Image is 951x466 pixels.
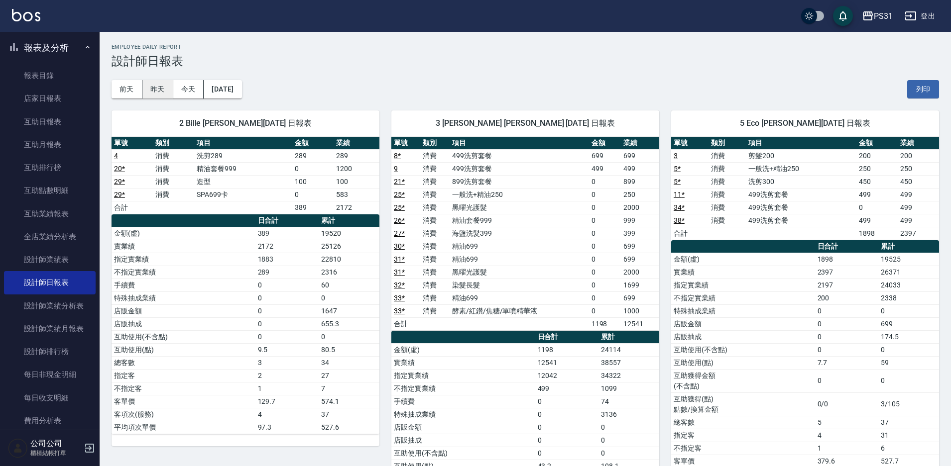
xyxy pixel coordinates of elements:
td: 499洗剪套餐 [450,149,589,162]
button: PS31 [858,6,897,26]
td: 1000 [621,304,659,317]
td: 消費 [153,188,194,201]
td: 499 [856,214,898,227]
td: 1198 [535,343,598,356]
td: SPA699卡 [194,188,292,201]
td: 200 [856,149,898,162]
span: 3 [PERSON_NAME] [PERSON_NAME] [DATE] 日報表 [403,118,647,128]
td: 699 [621,240,659,253]
a: 3 [674,152,678,160]
td: 2000 [621,201,659,214]
td: 黑曜光護髮 [450,266,589,279]
td: 1198 [589,317,621,330]
td: 97.3 [255,421,319,434]
td: 1 [815,442,878,455]
td: 精油套餐999 [450,214,589,227]
td: 0 [535,434,598,447]
td: 平均項次單價 [112,421,255,434]
td: 250 [856,162,898,175]
td: 1898 [815,253,878,266]
a: 設計師業績分析表 [4,294,96,317]
td: 2 [255,369,319,382]
td: 0 [815,343,878,356]
td: 527.6 [319,421,379,434]
td: 289 [292,149,334,162]
td: 1699 [621,279,659,291]
td: 酵素/紅鑽/焦糖/單噴精華液 [450,304,589,317]
td: 0 [815,330,878,343]
td: 4 [815,429,878,442]
td: 消費 [420,188,449,201]
td: 0 [589,304,621,317]
td: 1 [255,382,319,395]
td: 0 [589,240,621,253]
h3: 設計師日報表 [112,54,939,68]
td: 0 [598,434,659,447]
td: 699 [621,253,659,266]
td: 0 [856,201,898,214]
td: 消費 [420,227,449,240]
td: 精油699 [450,240,589,253]
td: 1647 [319,304,379,317]
td: 剪髮200 [746,149,856,162]
td: 客單價 [112,395,255,408]
td: 0 [589,188,621,201]
td: 0/0 [815,392,878,416]
td: 59 [878,356,939,369]
th: 日合計 [255,214,319,227]
td: 染髮長髮 [450,279,589,291]
td: 消費 [709,214,746,227]
td: 699 [621,149,659,162]
td: 12042 [535,369,598,382]
td: 583 [334,188,379,201]
td: 12541 [535,356,598,369]
div: PS31 [874,10,893,22]
td: 消費 [420,253,449,266]
td: 0 [589,201,621,214]
td: 特殊抽成業績 [391,408,535,421]
p: 櫃檯結帳打單 [30,449,81,458]
td: 22810 [319,253,379,266]
td: 0 [878,369,939,392]
button: save [833,6,853,26]
td: 0 [589,291,621,304]
td: 499 [898,201,939,214]
td: 699 [589,149,621,162]
td: 389 [292,201,334,214]
td: 499 [621,162,659,175]
td: 互助使用(不含點) [391,447,535,460]
td: 3/105 [878,392,939,416]
td: 0 [589,227,621,240]
td: 0 [589,266,621,279]
td: 金額(虛) [391,343,535,356]
th: 累計 [878,240,939,253]
td: 3 [255,356,319,369]
td: 1099 [598,382,659,395]
td: 0 [535,421,598,434]
td: 實業績 [112,240,255,253]
td: 互助使用(點) [112,343,255,356]
a: 全店業績分析表 [4,225,96,248]
td: 60 [319,279,379,291]
td: 0 [815,369,878,392]
td: 499洗剪套餐 [450,162,589,175]
a: 9 [394,165,398,173]
td: 0 [815,317,878,330]
td: 消費 [153,175,194,188]
a: 每日收支明細 [4,386,96,409]
td: 74 [598,395,659,408]
td: 互助獲得(點) 點數/換算金額 [671,392,815,416]
a: 互助日報表 [4,110,96,133]
td: 289 [255,266,319,279]
td: 0 [589,175,621,188]
a: 互助點數明細 [4,179,96,202]
td: 450 [856,175,898,188]
th: 業績 [898,137,939,150]
a: 店家日報表 [4,87,96,110]
th: 類別 [709,137,746,150]
th: 日合計 [535,331,598,344]
td: 店販抽成 [671,330,815,343]
td: 4 [255,408,319,421]
td: 海鹽洗髮399 [450,227,589,240]
td: 實業績 [671,266,815,279]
